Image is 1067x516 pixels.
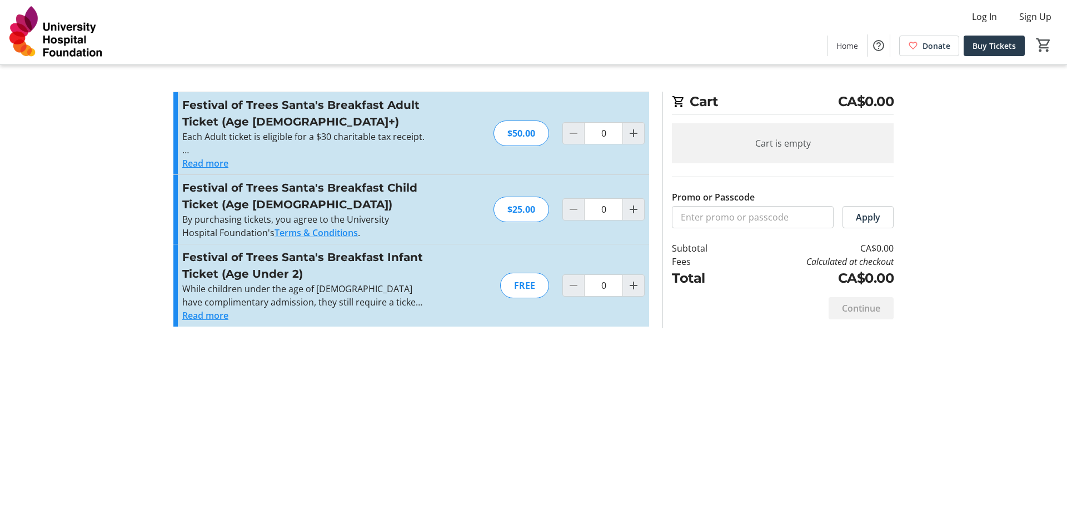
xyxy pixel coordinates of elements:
p: Each Adult ticket is eligible for a $30 charitable tax receipt. [182,130,425,143]
button: Apply [842,206,894,228]
img: University Hospital Foundation's Logo [7,4,106,60]
span: Log In [972,10,997,23]
input: Festival of Trees Santa's Breakfast Infant Ticket (Age Under 2) Quantity [584,274,623,297]
p: By purchasing tickets, you agree to the University Hospital Foundation's . [182,213,425,239]
button: Read more [182,309,228,322]
button: Help [867,34,890,57]
a: Buy Tickets [964,36,1025,56]
td: CA$0.00 [736,268,894,288]
h3: Festival of Trees Santa's Breakfast Adult Ticket (Age [DEMOGRAPHIC_DATA]+) [182,97,425,130]
input: Enter promo or passcode [672,206,834,228]
button: Cart [1034,35,1054,55]
span: Home [836,40,858,52]
td: CA$0.00 [736,242,894,255]
a: Terms & Conditions [275,227,358,239]
input: Festival of Trees Santa's Breakfast Adult Ticket (Age 13+) Quantity [584,122,623,144]
a: Donate [899,36,959,56]
h3: Festival of Trees Santa's Breakfast Infant Ticket (Age Under 2) [182,249,425,282]
div: FREE [500,273,549,298]
div: $50.00 [493,121,549,146]
button: Increment by one [623,199,644,220]
h2: Cart [672,92,894,114]
span: Buy Tickets [973,40,1016,52]
td: Total [672,268,736,288]
span: Donate [923,40,950,52]
button: Log In [963,8,1006,26]
button: Sign Up [1010,8,1060,26]
a: Home [827,36,867,56]
td: Fees [672,255,736,268]
h3: Festival of Trees Santa's Breakfast Child Ticket (Age [DEMOGRAPHIC_DATA]) [182,179,425,213]
label: Promo or Passcode [672,191,755,204]
p: While children under the age of [DEMOGRAPHIC_DATA] have complimentary admission, they still requi... [182,282,425,309]
button: Increment by one [623,275,644,296]
td: Subtotal [672,242,736,255]
span: Sign Up [1019,10,1051,23]
input: Festival of Trees Santa's Breakfast Child Ticket (Age 2 - 12) Quantity [584,198,623,221]
span: CA$0.00 [838,92,894,112]
td: Calculated at checkout [736,255,894,268]
button: Increment by one [623,123,644,144]
span: Apply [856,211,880,224]
button: Read more [182,157,228,170]
div: Cart is empty [672,123,894,163]
div: $25.00 [493,197,549,222]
